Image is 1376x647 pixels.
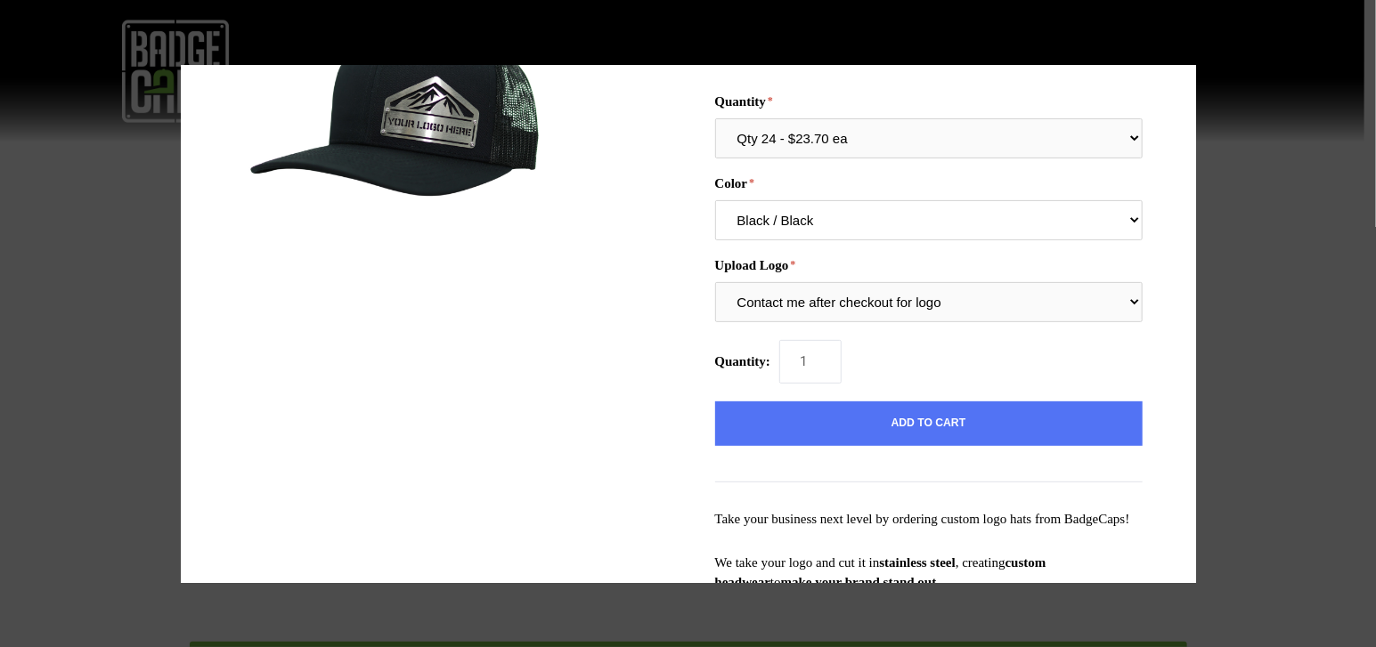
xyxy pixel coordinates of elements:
[715,509,1143,530] p: Take your business next level by ordering custom logo hats from BadgeCaps!
[715,401,1143,446] button: Add to Cart
[715,258,1143,273] label: Upload Logo
[880,555,956,570] strong: stainless steel
[781,575,937,589] strong: make your brand stand out
[715,94,1143,109] label: Quantity
[715,354,771,368] span: Quantity:
[715,553,1143,593] p: We take your logo and cut it in , creating to .
[715,176,1143,191] label: Color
